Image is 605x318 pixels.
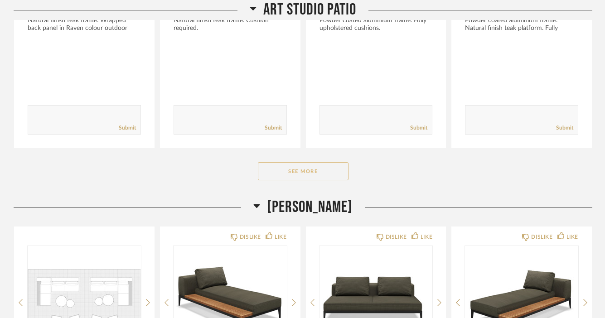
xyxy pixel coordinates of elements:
[265,124,282,132] a: Submit
[465,17,578,40] div: Powder coated aluminium frame. Natural finish teak platform. Fully upho...
[556,124,573,132] a: Submit
[275,232,286,241] div: LIKE
[240,232,261,241] div: DISLIKE
[319,17,433,32] div: Powder coated aluminium frame. Fully upholstered cushions.
[258,162,348,180] button: See More
[119,124,136,132] a: Submit
[174,17,287,32] div: Natural finish teak frame. Cushion required.
[267,198,353,217] span: [PERSON_NAME]
[410,124,427,132] a: Submit
[421,232,432,241] div: LIKE
[28,17,141,40] div: Natural finish teak frame. Wrapped back panel in Raven colour outdoor rope. Se...
[566,232,578,241] div: LIKE
[386,232,407,241] div: DISLIKE
[531,232,552,241] div: DISLIKE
